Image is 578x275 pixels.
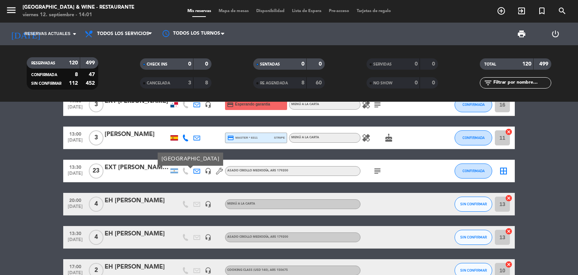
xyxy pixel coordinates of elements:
[69,60,78,66] strong: 120
[373,167,382,176] i: subject
[301,61,304,67] strong: 0
[227,134,234,141] i: credit_card
[362,100,371,109] i: healing
[505,228,513,235] i: cancel
[268,269,288,272] span: , ARS 150675
[227,101,234,108] i: credit_card
[455,163,492,179] button: CONFIRMADA
[269,235,288,238] span: , ARS 179200
[274,135,285,140] span: stripe
[227,169,288,172] span: ASADO CRIOLLO MEDIODÍA
[558,6,567,15] i: search
[505,194,513,202] i: cancel
[460,268,487,272] span: SIN CONFIRMAR
[147,81,170,85] span: CANCELADA
[75,72,78,77] strong: 8
[235,101,270,107] span: Esperando garantía
[6,26,46,42] i: [DATE]
[484,78,493,87] i: filter_list
[89,230,103,245] span: 4
[415,61,418,67] strong: 0
[31,82,61,86] span: SIN CONFIRMAR
[31,61,55,65] span: RESERVADAS
[66,171,85,180] span: [DATE]
[517,6,526,15] i: exit_to_app
[188,61,191,67] strong: 0
[384,133,393,142] i: cake
[432,80,437,86] strong: 0
[288,9,325,13] span: Lista de Espera
[373,81,392,85] span: NO SHOW
[66,162,85,171] span: 13:30
[252,9,288,13] span: Disponibilidad
[462,136,485,140] span: CONFIRMADA
[499,167,508,176] i: border_all
[227,134,258,141] span: master * 8311
[105,96,169,106] div: EXT [PERSON_NAME]
[66,129,85,138] span: 13:00
[517,29,526,38] span: print
[6,5,17,16] i: menu
[97,31,149,37] span: Todos los servicios
[319,61,323,67] strong: 0
[538,23,572,45] div: LOG OUT
[66,105,85,113] span: [DATE]
[432,61,437,67] strong: 0
[269,169,288,172] span: , ARS 179200
[86,81,96,86] strong: 452
[362,133,371,142] i: healing
[147,63,167,66] span: CHECK INS
[70,29,79,38] i: arrow_drop_down
[551,29,560,38] i: power_settings_new
[66,204,85,213] span: [DATE]
[105,130,169,139] div: [PERSON_NAME]
[205,267,211,274] i: headset_mic
[205,234,211,241] i: headset_mic
[291,103,319,106] span: MENÚ A LA CARTA
[462,169,485,173] span: CONFIRMADA
[291,136,319,139] span: MENÚ A LA CARTA
[184,9,215,13] span: Mis reservas
[227,202,255,205] span: MENÚ A LA CARTA
[537,6,546,15] i: turned_in_not
[260,81,288,85] span: RE AGENDADA
[325,9,353,13] span: Pre-acceso
[105,229,169,239] div: EH [PERSON_NAME]
[215,9,252,13] span: Mapa de mesas
[497,6,506,15] i: add_circle_outline
[227,235,288,238] span: ASADO CRIOLLO MEDIODÍA
[260,63,280,66] span: SENTADAS
[86,60,96,66] strong: 499
[316,80,323,86] strong: 60
[89,163,103,179] span: 23
[105,163,169,173] div: EXT [PERSON_NAME] x24pax
[205,80,210,86] strong: 8
[66,237,85,246] span: [DATE]
[6,5,17,18] button: menu
[493,79,551,87] input: Filtrar por nombre...
[205,201,211,208] i: headset_mic
[455,197,492,212] button: SIN CONFIRMAR
[460,202,487,206] span: SIN CONFIRMAR
[462,102,485,107] span: CONFIRMADA
[105,262,169,272] div: EH [PERSON_NAME]
[455,130,492,145] button: CONFIRMADA
[205,61,210,67] strong: 0
[455,230,492,245] button: SIN CONFIRMAR
[23,4,134,11] div: [GEOGRAPHIC_DATA] & Wine - Restaurante
[89,130,103,145] span: 3
[158,153,223,166] div: [GEOGRAPHIC_DATA]
[539,61,550,67] strong: 499
[89,197,103,212] span: 4
[373,63,392,66] span: SERVIDAS
[66,138,85,147] span: [DATE]
[505,128,513,136] i: cancel
[188,80,191,86] strong: 3
[205,168,211,174] i: headset_mic
[66,229,85,237] span: 13:30
[484,63,496,66] span: TOTAL
[66,262,85,270] span: 17:00
[373,100,382,109] i: subject
[353,9,395,13] span: Tarjetas de regalo
[24,31,70,37] span: Reservas actuales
